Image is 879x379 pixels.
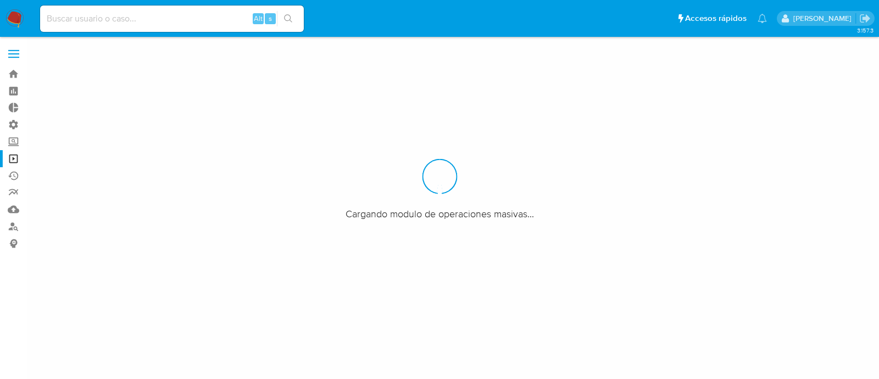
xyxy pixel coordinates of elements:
[346,207,534,220] span: Cargando modulo de operaciones masivas...
[277,11,299,26] button: search-icon
[758,14,767,23] a: Notificaciones
[859,13,871,24] a: Salir
[793,13,855,24] p: yanina.loff@mercadolibre.com
[40,12,304,26] input: Buscar usuario o caso...
[685,13,747,24] span: Accesos rápidos
[254,13,263,24] span: Alt
[269,13,272,24] span: s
